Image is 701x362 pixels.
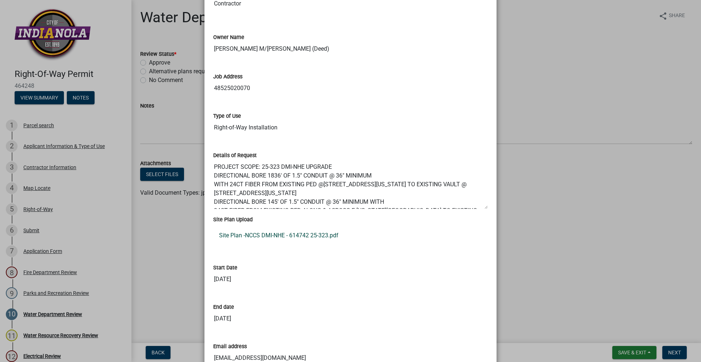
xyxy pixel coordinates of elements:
label: Owner Name [213,35,244,40]
textarea: PROJECT SCOPE: 25-323 DMI-NHE UPGRADE DIRECTIONAL BORE 1836' OF 1.5" CONDUIT @ 36" MINIMUM WITH 2... [213,160,488,209]
label: Site Plan Upload [213,217,253,222]
label: Start Date [213,265,237,270]
label: Type of Use [213,114,241,119]
label: End date [213,305,234,310]
label: Email address [213,344,247,349]
label: Details of Request [213,153,257,158]
label: Job Address [213,74,242,79]
a: Site Plan -NCCS DMI-NHE - 614742 25-323.pdf [213,227,488,244]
